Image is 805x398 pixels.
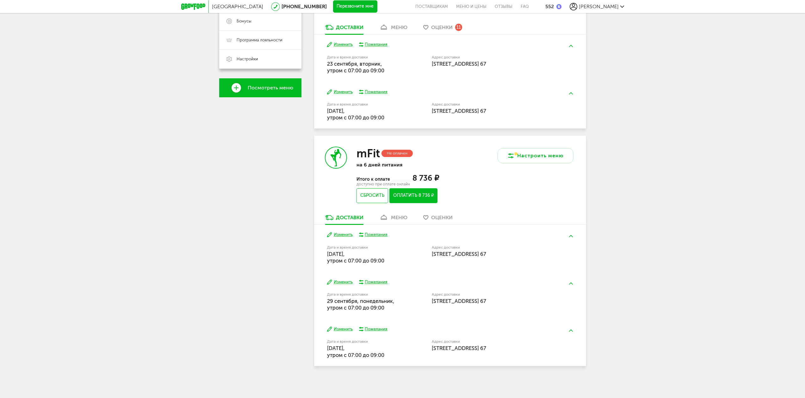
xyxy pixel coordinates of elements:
[432,61,486,67] span: [STREET_ADDRESS] 67
[420,24,465,34] a: Оценки 11
[219,78,301,97] a: Посмотреть меню
[327,340,399,343] label: Дата и время доставки
[432,340,550,343] label: Адрес доставки
[432,108,486,114] span: [STREET_ADDRESS] 67
[412,173,439,183] span: 8 736 ₽
[455,24,462,31] div: 11
[327,279,353,285] button: Изменить
[219,31,301,50] a: Программа лояльности
[327,232,353,238] button: Изменить
[327,56,399,59] label: Дата и время доставки
[356,162,439,168] p: на 6 дней питания
[359,42,388,47] button: Пожелания
[327,108,384,121] span: [DATE], утром c 07:00 до 09:00
[391,24,407,30] div: меню
[212,3,263,9] span: [GEOGRAPHIC_DATA]
[219,12,301,31] a: Бонусы
[322,214,367,224] a: Доставки
[327,251,384,264] span: [DATE], утром c 07:00 до 09:00
[219,50,301,69] a: Настройки
[432,246,550,249] label: Адрес доставки
[327,298,394,311] span: 29 сентября, понедельник, утром c 07:00 до 09:00
[365,326,387,332] div: Пожелания
[237,56,258,62] span: Настройки
[381,150,413,157] div: Не оплачен
[569,282,573,285] img: arrow-up-green.5eb5f82.svg
[569,329,573,332] img: arrow-up-green.5eb5f82.svg
[569,235,573,237] img: arrow-up-green.5eb5f82.svg
[365,89,387,95] div: Пожелания
[327,103,399,106] label: Дата и время доставки
[420,214,456,224] a: Оценки
[365,279,387,285] div: Пожелания
[389,188,437,203] button: Оплатить 8 736 ₽
[336,214,363,220] div: Доставки
[356,188,388,203] button: Сбросить
[359,232,388,238] button: Пожелания
[569,92,573,94] img: arrow-up-green.5eb5f82.svg
[579,3,619,9] span: [PERSON_NAME]
[359,89,388,95] button: Пожелания
[359,326,388,332] button: Пожелания
[432,103,550,106] label: Адрес доставки
[327,42,353,48] button: Изменить
[432,293,550,296] label: Адрес доставки
[327,89,353,95] button: Изменить
[333,0,377,13] button: Перезвоните мне
[248,85,293,91] span: Посмотреть меню
[336,24,363,30] div: Доставки
[356,147,380,160] h3: mFit
[327,61,384,74] span: 23 сентября, вторник, утром c 07:00 до 09:00
[365,42,387,47] div: Пожелания
[327,326,353,332] button: Изменить
[356,177,391,182] span: Итого к оплате
[432,251,486,257] span: [STREET_ADDRESS] 67
[327,293,399,296] label: Дата и время доставки
[431,214,453,220] span: Оценки
[237,37,282,43] span: Программа лояльности
[365,232,387,238] div: Пожелания
[322,24,367,34] a: Доставки
[432,56,550,59] label: Адрес доставки
[237,18,251,24] span: Бонусы
[569,45,573,47] img: arrow-up-green.5eb5f82.svg
[432,298,486,304] span: [STREET_ADDRESS] 67
[498,148,573,163] button: Настроить меню
[282,3,327,9] a: [PHONE_NUMBER]
[556,4,561,9] img: bonus_b.cdccf46.png
[376,214,411,224] a: меню
[431,24,453,30] span: Оценки
[545,3,554,9] div: 552
[359,279,388,285] button: Пожелания
[376,24,411,34] a: меню
[391,214,407,220] div: меню
[356,183,439,186] div: доступно при оплате онлайн
[327,246,399,249] label: Дата и время доставки
[432,345,486,351] span: [STREET_ADDRESS] 67
[327,345,384,358] span: [DATE], утром c 07:00 до 09:00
